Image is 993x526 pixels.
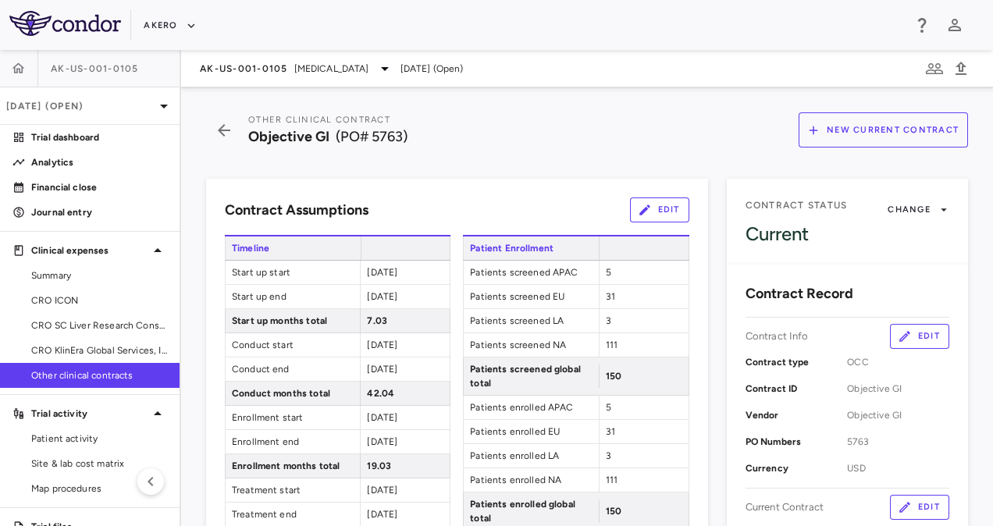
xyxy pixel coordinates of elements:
[226,285,360,308] span: Start up end
[606,426,615,437] span: 31
[847,355,949,369] span: OCC
[606,339,618,350] span: 111
[746,199,848,211] span: Contract Status
[464,396,598,419] span: Patients enrolled APAC
[226,333,360,357] span: Conduct start
[847,461,949,475] span: USD
[367,339,397,350] span: [DATE]
[31,457,167,471] span: Site & lab cost matrix
[31,243,148,258] p: Clinical expenses
[6,99,155,113] p: [DATE] (Open)
[746,355,848,369] p: Contract type
[225,200,368,221] h6: Contract Assumptions
[799,112,968,147] button: New Current Contract
[248,128,329,145] span: Objective GI
[226,382,360,405] span: Conduct months total
[367,509,397,520] span: [DATE]
[746,283,853,304] h6: Contract Record
[9,11,121,36] img: logo-full-BYUhSk78.svg
[294,62,369,76] span: [MEDICAL_DATA]
[367,388,394,399] span: 42.04
[746,461,848,475] p: Currency
[847,408,949,422] span: Objective GI
[226,430,360,453] span: Enrollment end
[31,180,167,194] p: Financial close
[31,407,148,421] p: Trial activity
[367,436,397,447] span: [DATE]
[890,324,949,349] button: Edit
[367,267,397,278] span: [DATE]
[31,432,167,446] span: Patient activity
[630,197,689,222] button: Edit
[464,285,598,308] span: Patients screened EU
[847,435,949,449] span: 5763
[464,309,598,332] span: Patients screened LA
[144,13,196,38] button: Akero
[606,267,611,278] span: 5
[31,318,167,332] span: CRO SC Liver Research Consortium LLC
[31,268,167,283] span: Summary
[31,343,167,357] span: CRO KlinEra Global Services, Inc
[31,155,167,169] p: Analytics
[226,454,360,478] span: Enrollment months total
[464,333,598,357] span: Patients screened NA
[746,435,848,449] p: PO Numbers
[400,62,464,76] span: [DATE] (Open)
[606,371,621,382] span: 150
[226,478,360,502] span: Treatment start
[890,495,949,520] button: Edit
[464,468,598,492] span: Patients enrolled NA
[367,315,387,326] span: 7.03
[464,444,598,467] span: Patients enrolled LA
[746,222,949,246] div: Current
[888,197,949,222] button: Change
[367,412,397,423] span: [DATE]
[746,329,809,343] p: Contract Info
[606,315,611,326] span: 3
[226,503,360,526] span: Treatment end
[226,261,360,284] span: Start up start
[847,382,949,396] span: Objective GI
[226,406,360,429] span: Enrollment start
[336,128,408,145] span: (PO# 5763)
[464,261,598,284] span: Patients screened APAC
[226,357,360,381] span: Conduct end
[367,364,397,375] span: [DATE]
[225,236,361,260] span: Timeline
[226,309,360,332] span: Start up months total
[31,368,167,382] span: Other clinical contracts
[606,474,618,485] span: 111
[746,500,824,514] p: Current Contract
[606,450,611,461] span: 3
[31,130,167,144] p: Trial dashboard
[367,460,391,471] span: 19.03
[606,402,611,413] span: 5
[51,62,139,75] span: AK-US-001-0105
[464,420,598,443] span: Patients enrolled EU
[31,482,167,496] span: Map procedures
[200,62,288,75] span: AK-US-001-0105
[367,485,397,496] span: [DATE]
[367,291,397,302] span: [DATE]
[746,408,848,422] p: Vendor
[248,115,390,125] span: Other Clinical Contract
[746,382,848,396] p: Contract ID
[31,205,167,219] p: Journal entry
[31,293,167,307] span: CRO ICON
[464,357,598,395] span: Patients screened global total
[606,506,621,517] span: 150
[463,236,599,260] span: Patient Enrollment
[606,291,615,302] span: 31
